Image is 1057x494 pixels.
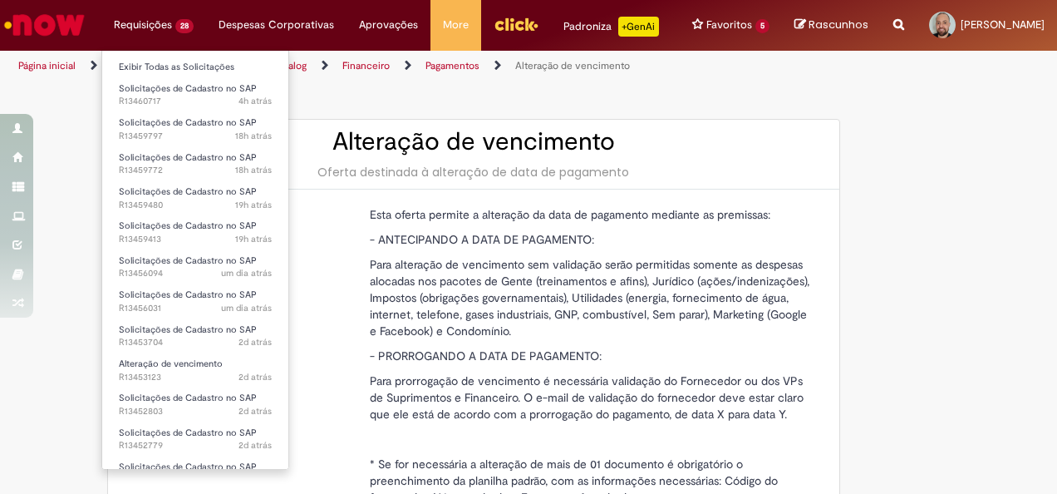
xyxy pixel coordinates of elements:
span: R13459413 [119,233,272,246]
a: Aberto R13459797 : Solicitações de Cadastro no SAP [102,114,288,145]
span: [PERSON_NAME] [961,17,1045,32]
time: 28/08/2025 18:07:07 [235,164,272,176]
span: Solicitações de Cadastro no SAP [119,392,257,404]
a: Aberto R13456094 : Solicitações de Cadastro no SAP [102,252,288,283]
a: Financeiro [342,59,390,72]
span: Favoritos [706,17,752,33]
span: 2d atrás [238,439,272,452]
a: Aberto R13456031 : Solicitações de Cadastro no SAP [102,286,288,317]
span: 19h atrás [235,233,272,245]
span: 18h atrás [235,130,272,142]
span: R13456094 [119,267,272,280]
time: 28/08/2025 17:05:08 [235,233,272,245]
span: Solicitações de Cadastro no SAP [119,324,257,336]
span: Solicitações de Cadastro no SAP [119,220,257,232]
a: Aberto R13453123 : Alteração de vencimento [102,355,288,386]
img: ServiceNow [2,8,87,42]
p: - ANTECIPANDO A DATA DE PAGAMENTO: [370,231,810,248]
time: 28/08/2025 18:13:42 [235,130,272,142]
span: Solicitações de Cadastro no SAP [119,254,257,267]
span: um dia atrás [221,267,272,279]
div: Oferta destinada à alteração de data de pagamento [125,164,823,180]
span: Solicitações de Cadastro no SAP [119,289,257,301]
span: Requisições [114,17,172,33]
a: Pagamentos [425,59,479,72]
span: 2d atrás [238,371,272,383]
span: R13453123 [119,371,272,384]
time: 27/08/2025 14:34:05 [238,405,272,417]
span: Alteração de vencimento [119,358,223,370]
span: Solicitações de Cadastro no SAP [119,461,257,473]
time: 29/08/2025 08:21:36 [238,95,272,107]
span: 18h atrás [235,164,272,176]
span: 4h atrás [238,95,272,107]
span: 5 [755,19,769,33]
span: 2d atrás [238,336,272,348]
a: Aberto R13459772 : Solicitações de Cadastro no SAP [102,149,288,180]
span: 19h atrás [235,199,272,211]
a: Página inicial [18,59,76,72]
span: R13453704 [119,336,272,349]
p: Para prorrogação de vencimento é necessária validação do Fornecedor ou dos VPs de Suprimentos e F... [370,373,810,422]
ul: Trilhas de página [12,51,692,82]
a: Aberto R13459480 : Solicitações de Cadastro no SAP [102,183,288,214]
time: 28/08/2025 09:18:30 [221,267,272,279]
span: Aprovações [359,17,418,33]
a: Aberto R13460717 : Solicitações de Cadastro no SAP [102,80,288,111]
a: Aberto R13453704 : Solicitações de Cadastro no SAP [102,321,288,352]
span: Rascunhos [809,17,868,32]
span: R13452803 [119,405,272,418]
span: Solicitações de Cadastro no SAP [119,151,257,164]
h2: Alteração de vencimento [125,128,823,156]
p: Esta oferta permite a alteração da data de pagamento mediante as premissas: [370,206,810,223]
img: click_logo_yellow_360x200.png [494,12,538,37]
span: R13456031 [119,302,272,315]
p: +GenAi [618,17,659,37]
time: 27/08/2025 16:49:06 [238,336,272,348]
span: R13459480 [119,199,272,212]
div: Padroniza [563,17,659,37]
time: 28/08/2025 09:09:21 [221,302,272,314]
time: 27/08/2025 14:29:36 [238,439,272,452]
span: Solicitações de Cadastro no SAP [119,82,257,95]
p: - PRORROGANDO A DATA DE PAGAMENTO: [370,348,810,364]
a: Aberto R13452779 : Solicitações de Cadastro no SAP [102,424,288,455]
time: 27/08/2025 15:23:45 [238,371,272,383]
time: 28/08/2025 17:16:22 [235,199,272,211]
p: Para alteração de vencimento sem validação serão permitidas somente as despesas alocadas nos paco... [370,256,810,339]
a: Aberto R13452577 : Solicitações de Cadastro no SAP [102,458,288,489]
span: Despesas Corporativas [219,17,334,33]
span: Solicitações de Cadastro no SAP [119,116,257,129]
span: 2d atrás [238,405,272,417]
ul: Requisições [101,50,289,470]
span: um dia atrás [221,302,272,314]
a: Aberto R13459413 : Solicitações de Cadastro no SAP [102,217,288,248]
a: Exibir Todas as Solicitações [102,58,288,77]
span: R13460717 [119,95,272,108]
span: R13452779 [119,439,272,452]
span: 28 [175,19,194,33]
span: R13459797 [119,130,272,143]
a: Aberto R13452803 : Solicitações de Cadastro no SAP [102,389,288,420]
a: Alteração de vencimento [515,59,630,72]
span: Solicitações de Cadastro no SAP [119,185,257,198]
a: Rascunhos [794,17,868,33]
span: R13459772 [119,164,272,177]
span: More [443,17,469,33]
span: Solicitações de Cadastro no SAP [119,427,257,439]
